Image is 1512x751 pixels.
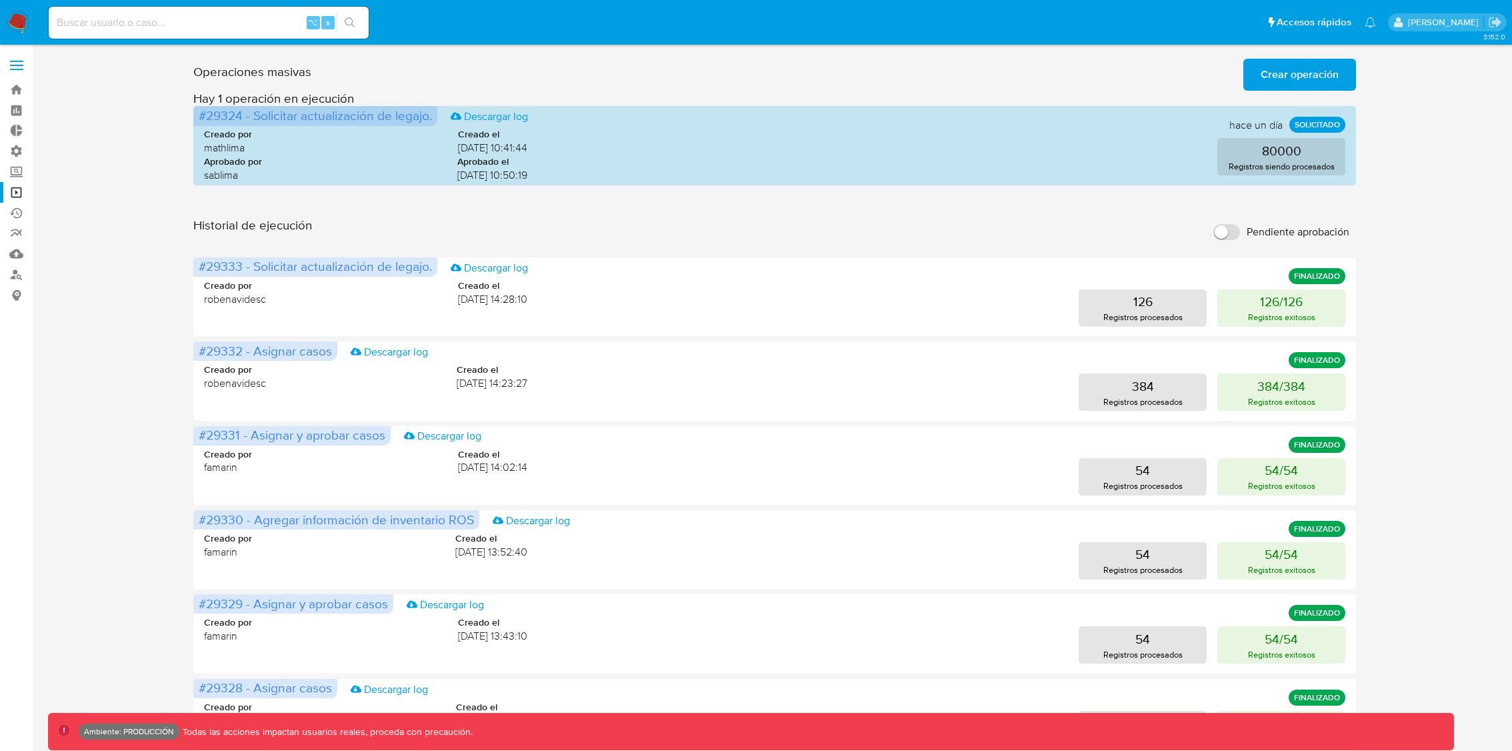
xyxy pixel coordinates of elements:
button: search-icon [336,13,363,32]
span: ⌥ [308,16,318,29]
a: Notificaciones [1365,17,1376,28]
span: s [326,16,330,29]
input: Buscar usuario o caso... [49,14,369,31]
a: Salir [1488,15,1502,29]
span: Accesos rápidos [1277,15,1351,29]
p: Todas las acciones impactan usuarios reales, proceda con precaución. [179,726,473,738]
p: leandrojossue.ramirez@mercadolibre.com.co [1408,16,1483,29]
p: Ambiente: PRODUCCIÓN [84,729,174,734]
